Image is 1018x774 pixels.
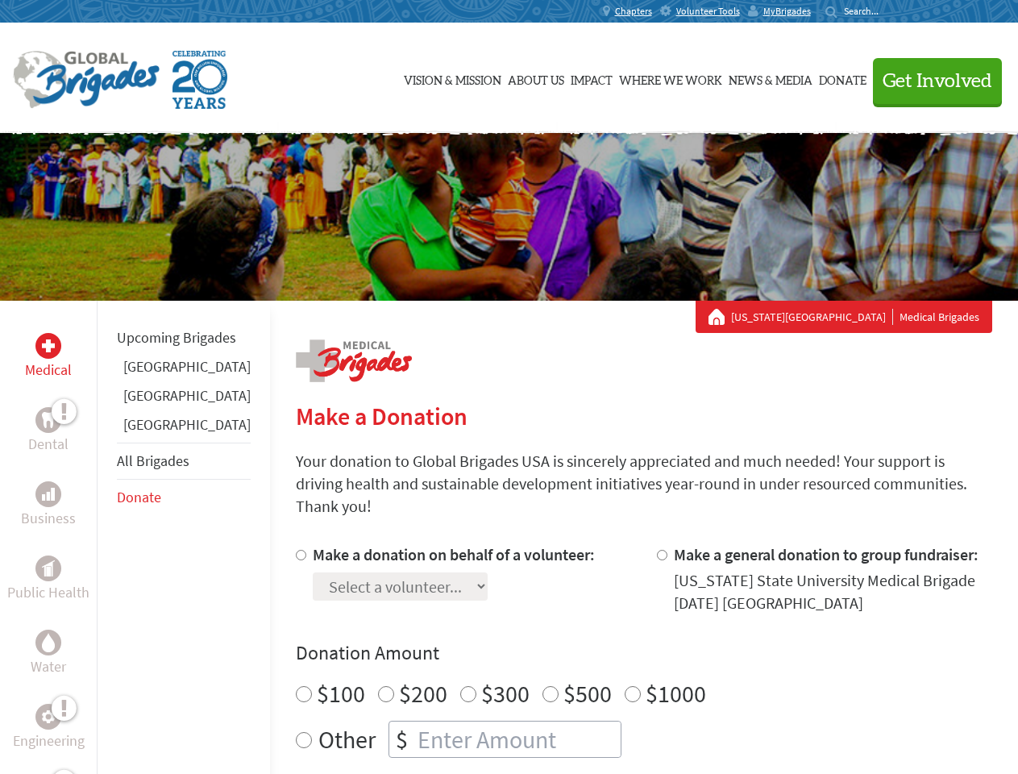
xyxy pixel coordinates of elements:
img: logo-medical.png [296,339,412,382]
div: Medical [35,333,61,359]
p: Water [31,655,66,678]
img: Water [42,633,55,651]
img: Public Health [42,560,55,576]
div: $ [389,722,414,757]
li: Donate [117,480,251,515]
img: Dental [42,412,55,427]
button: Get Involved [873,58,1002,104]
span: Volunteer Tools [676,5,740,18]
a: [US_STATE][GEOGRAPHIC_DATA] [731,309,893,325]
a: About Us [508,38,564,119]
p: Engineering [13,730,85,752]
p: Dental [28,433,69,456]
div: Dental [35,407,61,433]
li: All Brigades [117,443,251,480]
li: Panama [117,414,251,443]
a: Where We Work [619,38,722,119]
div: [US_STATE] State University Medical Brigade [DATE] [GEOGRAPHIC_DATA] [674,569,992,614]
img: Medical [42,339,55,352]
p: Business [21,507,76,530]
a: News & Media [729,38,812,119]
h4: Donation Amount [296,640,992,666]
label: $200 [399,678,447,709]
li: Guatemala [117,385,251,414]
a: Vision & Mission [404,38,501,119]
a: EngineeringEngineering [13,704,85,752]
img: Global Brigades Celebrating 20 Years [172,51,227,109]
img: Global Brigades Logo [13,51,160,109]
img: Engineering [42,710,55,723]
label: $100 [317,678,365,709]
a: Public HealthPublic Health [7,556,89,604]
div: Water [35,630,61,655]
div: Medical Brigades [708,309,979,325]
a: [GEOGRAPHIC_DATA] [123,357,251,376]
a: [GEOGRAPHIC_DATA] [123,415,251,434]
p: Public Health [7,581,89,604]
li: Ghana [117,356,251,385]
a: Impact [571,38,613,119]
div: Business [35,481,61,507]
div: Engineering [35,704,61,730]
a: Donate [819,38,866,119]
a: MedicalMedical [25,333,72,381]
input: Enter Amount [414,722,621,757]
input: Search... [844,5,890,17]
label: $300 [481,678,530,709]
p: Your donation to Global Brigades USA is sincerely appreciated and much needed! Your support is dr... [296,450,992,518]
p: Medical [25,359,72,381]
label: $500 [563,678,612,709]
a: DentalDental [28,407,69,456]
span: Chapters [615,5,652,18]
a: WaterWater [31,630,66,678]
label: Other [318,721,376,758]
li: Upcoming Brigades [117,320,251,356]
span: Get Involved [883,72,992,91]
a: Upcoming Brigades [117,328,236,347]
label: $1000 [646,678,706,709]
a: Donate [117,488,161,506]
span: MyBrigades [763,5,811,18]
a: BusinessBusiness [21,481,76,530]
label: Make a general donation to group fundraiser: [674,544,979,564]
a: All Brigades [117,451,189,470]
div: Public Health [35,556,61,581]
a: [GEOGRAPHIC_DATA] [123,386,251,405]
img: Business [42,488,55,501]
h2: Make a Donation [296,402,992,431]
label: Make a donation on behalf of a volunteer: [313,544,595,564]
